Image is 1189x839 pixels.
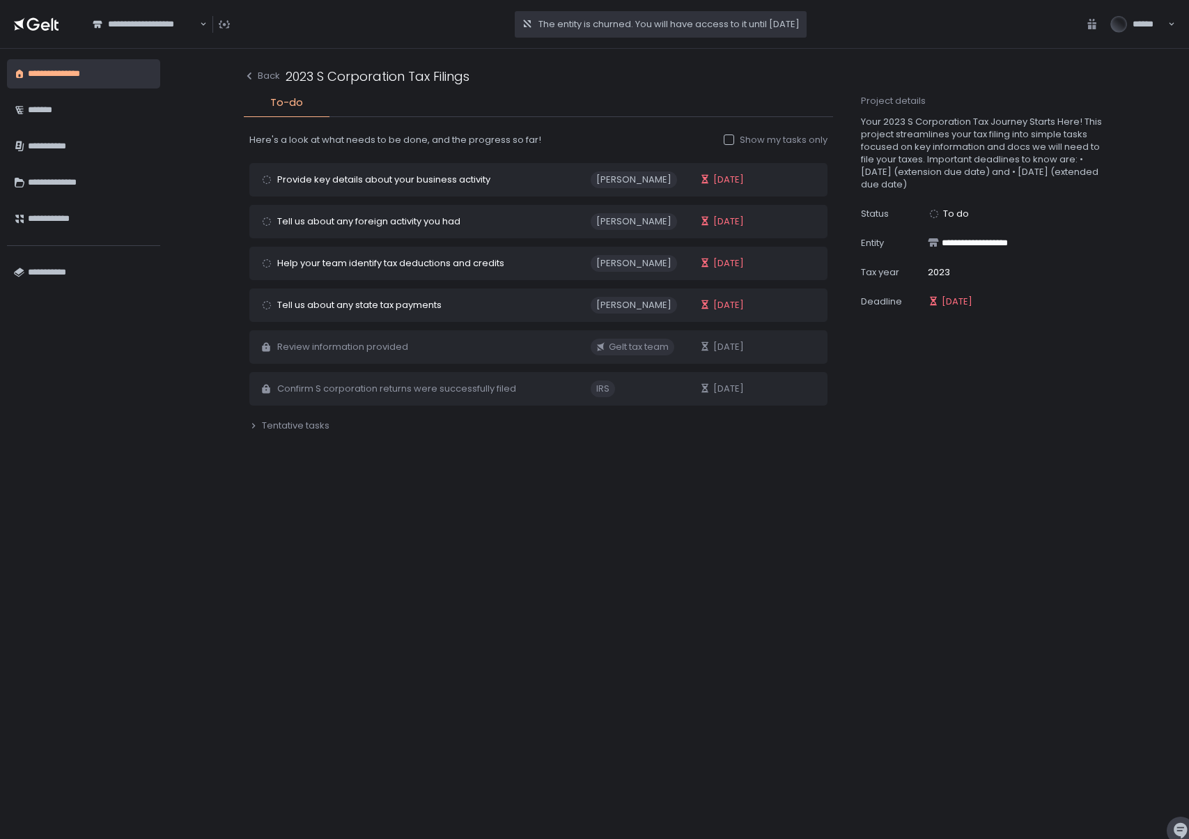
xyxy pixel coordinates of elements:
[596,299,671,311] div: [PERSON_NAME]
[277,384,516,393] div: Confirm S corporation returns were successfully filed
[596,215,671,228] div: [PERSON_NAME]
[596,257,671,270] div: [PERSON_NAME]
[713,383,744,395] span: [DATE]
[277,342,408,351] div: Review information provided
[861,208,928,220] div: Status
[861,116,1112,191] div: Your 2023 S Corporation Tax Journey Starts Here! This project streamlines your tax filing into si...
[943,208,969,220] span: To do
[928,266,950,279] div: 2023
[538,18,800,31] span: The entity is churned. You will have access to it until [DATE]
[713,257,744,270] span: [DATE]
[713,215,744,228] span: [DATE]
[713,341,744,353] span: [DATE]
[249,134,552,146] div: Here's a look at what needs to be done, and the progress so far!
[861,95,1121,107] div: Project details
[713,299,744,311] span: [DATE]
[861,295,928,308] div: Deadline
[713,174,744,186] span: [DATE]
[277,175,490,184] div: Provide key details about your business activity
[861,237,928,249] div: Entity
[277,217,460,226] div: Tell us about any foreign activity you had
[262,419,329,432] span: Tentative tasks
[277,259,504,268] div: Help your team identify tax deductions and credits
[596,383,609,395] div: IRS
[609,341,669,353] div: Gelt tax team
[861,266,928,279] div: Tax year
[596,174,671,186] div: [PERSON_NAME]
[286,63,469,89] h1: 2023 S Corporation Tax Filings
[270,95,303,111] span: To-do
[244,70,280,82] div: Back
[942,295,972,308] span: [DATE]
[244,63,280,89] button: Back
[84,10,207,39] div: Search for option
[277,300,442,309] div: Tell us about any state tax payments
